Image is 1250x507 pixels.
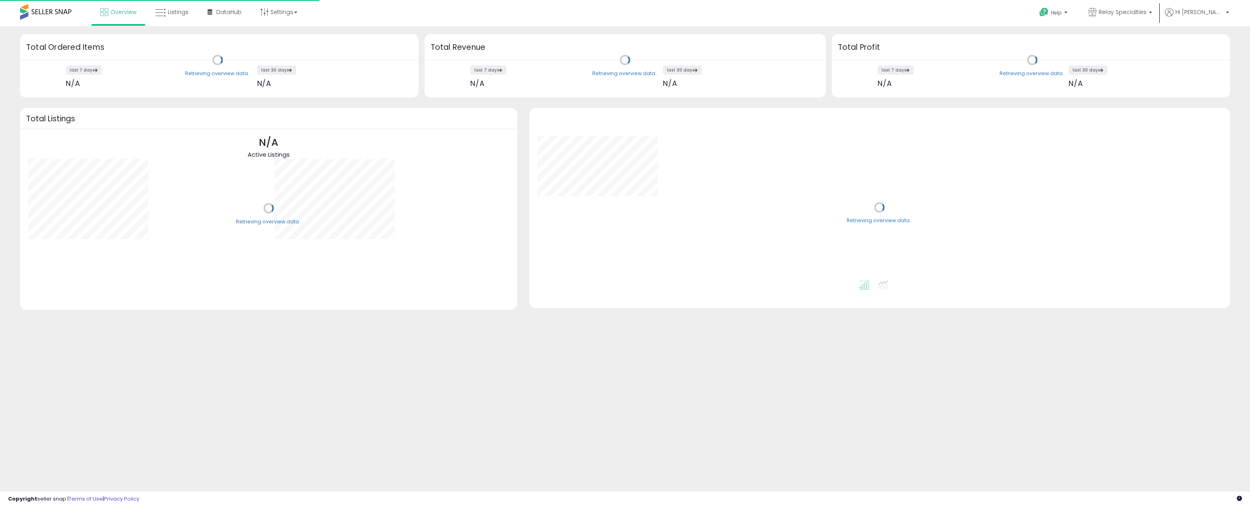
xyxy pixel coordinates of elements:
span: DataHub [216,8,242,16]
span: Relay Specialties [1099,8,1146,16]
div: Retrieving overview data.. [236,218,301,225]
div: Retrieving overview data.. [185,70,250,77]
a: Hi [PERSON_NAME] [1165,8,1229,26]
span: Hi [PERSON_NAME] [1175,8,1224,16]
div: Retrieving overview data.. [847,217,912,225]
span: Help [1051,9,1062,16]
a: Help [1033,1,1075,26]
span: Listings [168,8,189,16]
div: Retrieving overview data.. [592,70,658,77]
div: Retrieving overview data.. [1000,70,1065,77]
i: Get Help [1039,7,1049,17]
span: Overview [110,8,136,16]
